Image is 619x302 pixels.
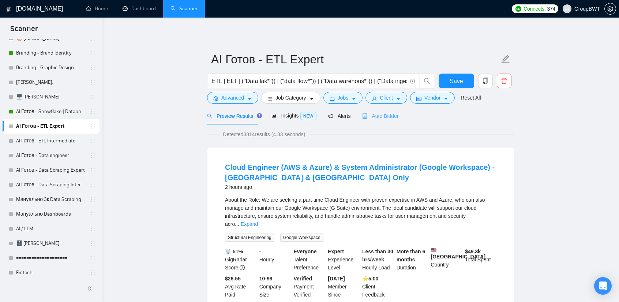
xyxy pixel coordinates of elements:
[330,96,335,101] span: folder
[258,247,292,272] div: Hourly
[4,23,44,39] span: Scanner
[90,94,96,100] span: holder
[564,6,570,11] span: user
[211,77,407,86] input: Search Freelance Jobs...
[90,50,96,56] span: holder
[267,96,273,101] span: bars
[90,79,96,85] span: holder
[90,197,96,202] span: holder
[90,255,96,261] span: holder
[87,285,94,292] span: double-left
[275,94,306,102] span: Job Category
[16,134,86,148] a: AI Готов - ETL Intermediate
[256,112,263,119] div: Tooltip anchor
[16,192,86,207] a: Мануально 3к Data Scraping
[207,113,260,119] span: Preview Results
[362,276,378,282] b: ⭐️ 5.00
[211,50,499,68] input: Scanner name...
[326,275,361,299] div: Member Since
[258,275,292,299] div: Company Size
[225,276,241,282] b: $26.55
[328,113,351,119] span: Alerts
[90,153,96,159] span: holder
[604,3,616,15] button: setting
[326,247,361,272] div: Experience Level
[309,96,314,101] span: caret-down
[90,167,96,173] span: holder
[450,77,463,86] span: Save
[224,275,258,299] div: Avg Rate Paid
[225,163,495,182] a: Cloud Engineer (AWS & Azure) & System Administrator (Google Workspace) - [GEOGRAPHIC_DATA] & [GEO...
[323,92,363,104] button: folderJobscaret-down
[90,241,96,246] span: holder
[524,5,545,13] span: Connects:
[259,276,273,282] b: 10-99
[16,265,86,280] a: Fintech
[16,104,86,119] a: AI Готов - Snowflake | Databricks
[16,119,86,134] a: AI Готов - ETL Expert
[90,270,96,276] span: holder
[594,277,612,295] div: Open Intercom Messenger
[90,226,96,232] span: holder
[292,247,327,272] div: Talent Preference
[431,247,436,253] img: 🇺🇸
[16,236,86,251] a: 🗄️ [PERSON_NAME]
[362,113,398,119] span: Auto Bidder
[479,78,492,84] span: copy
[515,6,521,12] img: upwork-logo.png
[365,92,407,104] button: userClientcaret-down
[16,46,86,60] a: Branding - Brand Identity
[86,5,108,12] a: homeHome
[6,3,11,15] img: logo
[280,234,323,242] span: Google Workspace
[90,123,96,129] span: holder
[225,183,496,191] div: 2 hours ago
[16,60,86,75] a: Branding - Graphic Design
[397,249,425,262] b: More than 6 months
[16,178,86,192] a: AI Готов - Data Scraping Intermediate
[224,247,258,272] div: GigRadar Score
[225,234,274,242] span: Structural Engineering
[443,96,449,101] span: caret-down
[328,249,344,254] b: Expert
[501,55,510,64] span: edit
[207,92,258,104] button: settingAdvancedcaret-down
[410,92,455,104] button: idcardVendorcaret-down
[90,65,96,71] span: holder
[328,276,345,282] b: [DATE]
[207,113,212,119] span: search
[416,96,421,101] span: idcard
[170,5,198,12] a: searchScanner
[361,247,395,272] div: Hourly Load
[461,94,481,102] a: Reset All
[380,94,393,102] span: Client
[123,5,156,12] a: dashboardDashboard
[429,247,464,272] div: Country
[225,196,496,228] div: About the Role: We are seeking a part-time Cloud Engineer with proven expertise in AWS and Azure,...
[410,79,415,83] span: info-circle
[464,247,498,272] div: Total Spent
[16,148,86,163] a: AI Готов - Data engineer
[294,276,312,282] b: Verified
[241,221,258,227] a: Expand
[90,109,96,115] span: holder
[497,78,511,84] span: delete
[395,247,429,272] div: Duration
[420,74,434,88] button: search
[218,130,310,138] span: Detected 3814 results (4.33 seconds)
[261,92,320,104] button: barsJob Categorycaret-down
[351,96,356,101] span: caret-down
[547,5,555,13] span: 374
[90,138,96,144] span: holder
[90,182,96,188] span: holder
[221,94,244,102] span: Advanced
[431,247,486,260] b: [GEOGRAPHIC_DATA]
[16,163,86,178] a: AI Готов - Data Scraping Expert
[235,221,239,227] span: ...
[362,113,367,119] span: robot
[420,78,434,84] span: search
[90,211,96,217] span: holder
[328,113,333,119] span: notification
[604,6,616,12] a: setting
